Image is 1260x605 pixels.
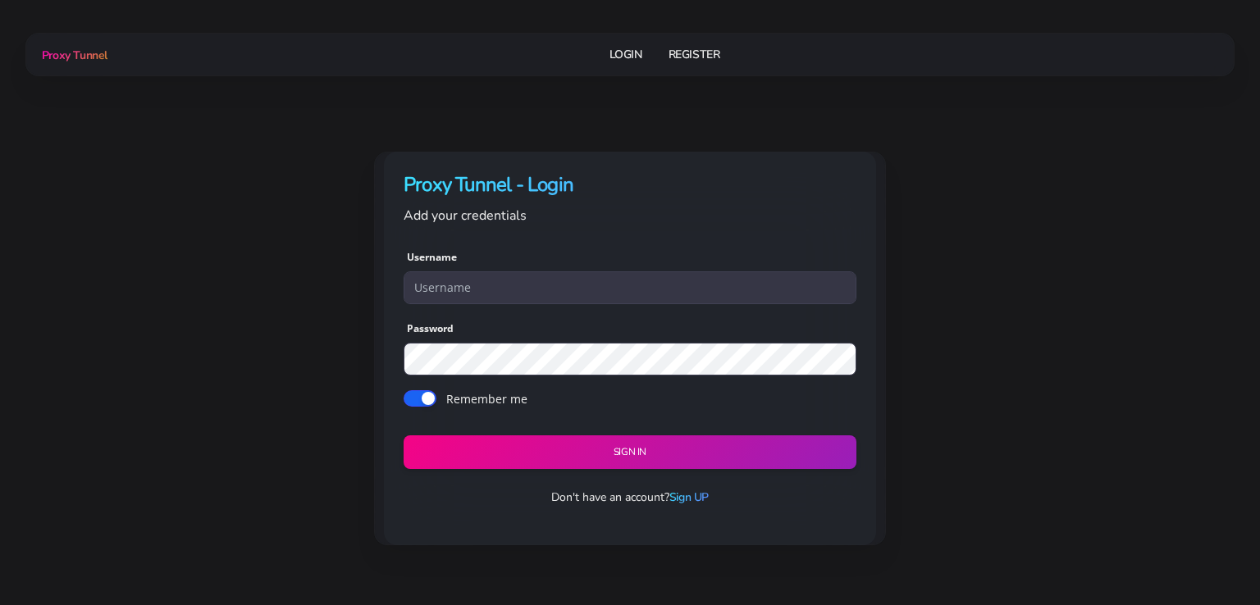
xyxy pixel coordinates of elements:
[446,390,527,407] label: Remember me
[404,435,856,469] button: Sign in
[404,271,856,304] input: Username
[669,489,709,505] a: Sign UP
[407,321,454,336] label: Password
[609,39,642,70] a: Login
[42,48,107,63] span: Proxy Tunnel
[669,39,720,70] a: Register
[404,205,856,226] p: Add your credentials
[407,250,457,265] label: Username
[390,489,870,506] p: Don't have an account?
[39,42,107,68] a: Proxy Tunnel
[1180,525,1239,585] iframe: Webchat Widget
[404,171,856,198] h4: Proxy Tunnel - Login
